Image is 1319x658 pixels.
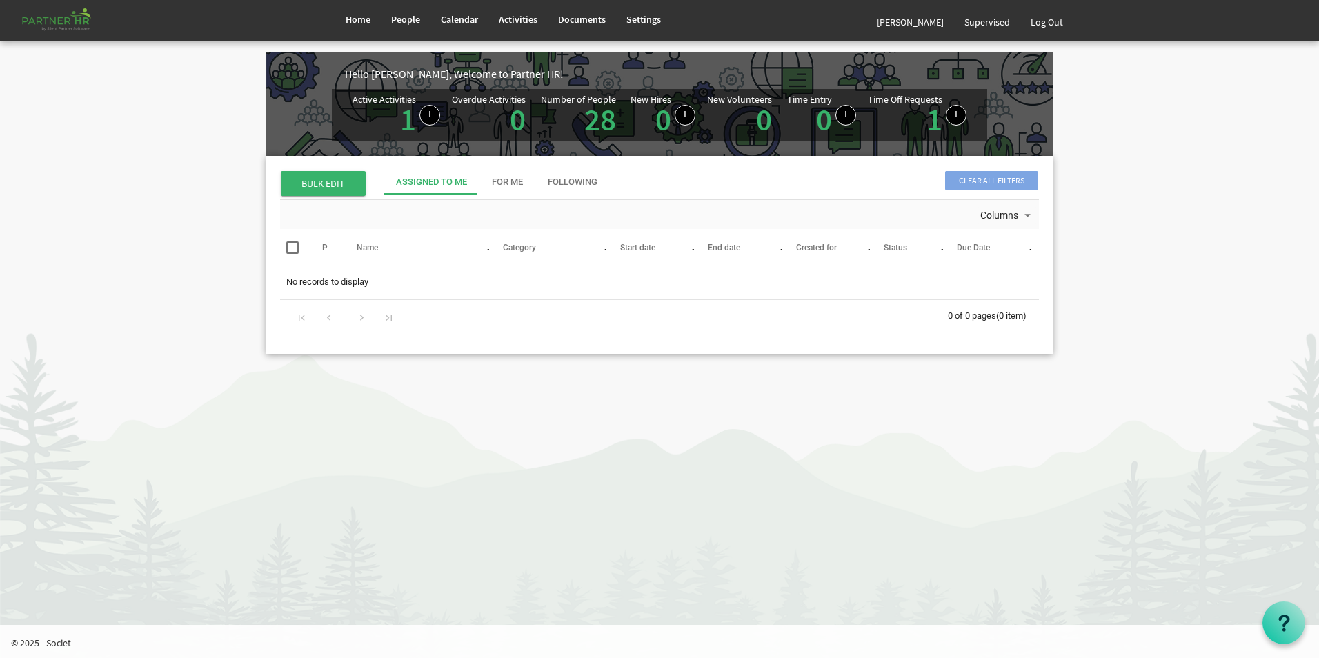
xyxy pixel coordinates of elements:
span: People [391,13,420,26]
div: New Volunteers [707,94,772,104]
span: Home [346,13,370,26]
td: No records to display [280,269,1039,295]
p: © 2025 - Societ [11,636,1319,650]
a: Supervised [954,3,1020,41]
span: Calendar [441,13,478,26]
div: People hired in the last 7 days [631,94,695,135]
button: Columns [978,207,1037,225]
div: Assigned To Me [396,176,467,189]
div: Hello [PERSON_NAME], Welcome to Partner HR! [345,66,1053,82]
div: Time Entry [787,94,832,104]
span: Settings [626,13,661,26]
a: 0 [816,100,832,139]
span: End date [708,243,740,252]
a: 28 [584,100,616,139]
div: Number of People [541,94,616,104]
div: 0 of 0 pages (0 item) [948,300,1039,329]
a: [PERSON_NAME] [866,3,954,41]
div: Overdue Activities [452,94,526,104]
span: Activities [499,13,537,26]
a: 0 [756,100,772,139]
a: Log Out [1020,3,1073,41]
a: Create a new time off request [946,105,966,126]
div: Number of active time off requests [868,94,966,135]
span: Category [503,243,536,252]
div: Go to previous page [319,307,338,326]
div: Columns [978,200,1037,229]
span: Documents [558,13,606,26]
div: Time Off Requests [868,94,942,104]
div: Activities assigned to you for which the Due Date is passed [452,94,529,135]
a: Create a new Activity [419,105,440,126]
div: Active Activities [353,94,416,104]
div: Go to last page [379,307,398,326]
span: (0 item) [996,310,1027,321]
a: 0 [510,100,526,139]
div: For Me [492,176,523,189]
div: Go to next page [353,307,371,326]
div: Go to first page [292,307,311,326]
div: Total number of active people in Partner HR [541,94,619,135]
div: tab-header [384,170,1142,195]
span: P [322,243,328,252]
span: Status [884,243,907,252]
span: Name [357,243,378,252]
span: 0 of 0 pages [948,310,996,321]
a: 1 [400,100,416,139]
div: New Hires [631,94,671,104]
a: Log hours [835,105,856,126]
span: Columns [979,207,1020,224]
div: Volunteer hired in the last 7 days [707,94,775,135]
span: Supervised [964,16,1010,28]
a: 0 [655,100,671,139]
a: 1 [926,100,942,139]
span: BULK EDIT [281,171,366,196]
div: Following [548,176,597,189]
span: Start date [620,243,655,252]
a: Add new person to Partner HR [675,105,695,126]
span: Due Date [957,243,990,252]
span: Clear all filters [945,171,1038,190]
div: Number of Time Entries [787,94,856,135]
span: Created for [796,243,837,252]
div: Number of active Activities in Partner HR [353,94,440,135]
